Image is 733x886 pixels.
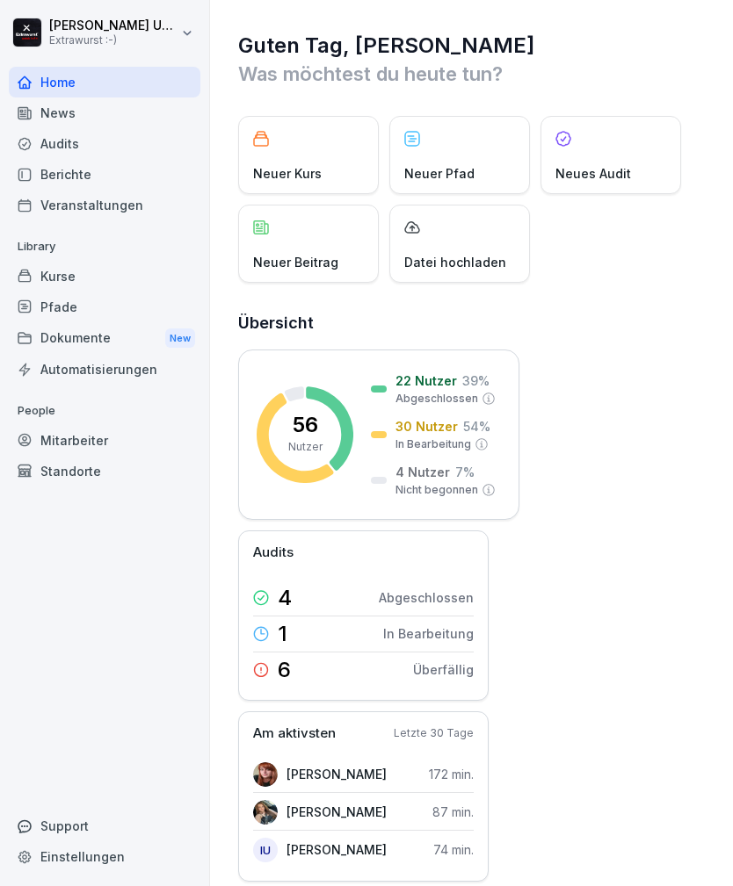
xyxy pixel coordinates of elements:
[433,840,474,859] p: 74 min.
[432,803,474,821] p: 87 min.
[379,588,474,607] p: Abgeschlossen
[396,482,478,498] p: Nicht begonnen
[429,765,474,783] p: 172 min.
[404,164,475,183] p: Neuer Pfad
[9,159,200,190] a: Berichte
[288,439,323,455] p: Nutzer
[396,371,457,390] p: 22 Nutzer
[9,233,200,261] p: Library
[9,292,200,322] a: Pfade
[253,800,278,825] img: xhpmrdh1yonvgwgja8inz43r.png
[49,34,178,47] p: Extrawurst :-)
[253,724,336,744] p: Am aktivsten
[9,190,200,220] a: Veranstaltungen
[253,762,278,787] img: pdj74pvtybk7b5lnb0qc9ttv.png
[253,164,322,183] p: Neuer Kurs
[455,463,475,481] p: 7 %
[253,838,278,862] div: IU
[383,624,474,643] p: In Bearbeitung
[413,660,474,679] p: Überfällig
[463,417,490,436] p: 54 %
[9,67,200,97] a: Home
[238,32,707,60] h1: Guten Tag, [PERSON_NAME]
[404,253,506,271] p: Datei hochladen
[287,840,387,859] p: [PERSON_NAME]
[253,543,294,563] p: Audits
[287,803,387,821] p: [PERSON_NAME]
[238,60,707,88] p: Was möchtest du heute tun?
[293,414,318,436] p: 56
[9,810,200,841] div: Support
[278,659,291,681] p: 6
[278,587,292,609] p: 4
[396,436,471,452] p: In Bearbeitung
[238,311,707,335] h2: Übersicht
[9,841,200,872] a: Einstellungen
[253,253,338,271] p: Neuer Beitrag
[9,397,200,425] p: People
[287,765,387,783] p: [PERSON_NAME]
[9,322,200,355] div: Dokumente
[394,725,474,741] p: Letzte 30 Tage
[278,623,287,645] p: 1
[165,328,195,349] div: New
[9,128,200,159] a: Audits
[9,456,200,486] a: Standorte
[396,417,458,436] p: 30 Nutzer
[555,164,631,183] p: Neues Audit
[9,354,200,385] a: Automatisierungen
[49,18,178,33] p: [PERSON_NAME] Usik
[9,97,200,128] a: News
[9,322,200,355] a: DokumenteNew
[396,463,450,481] p: 4 Nutzer
[396,391,478,407] p: Abgeschlossen
[9,261,200,292] a: Kurse
[462,371,490,390] p: 39 %
[9,425,200,456] a: Mitarbeiter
